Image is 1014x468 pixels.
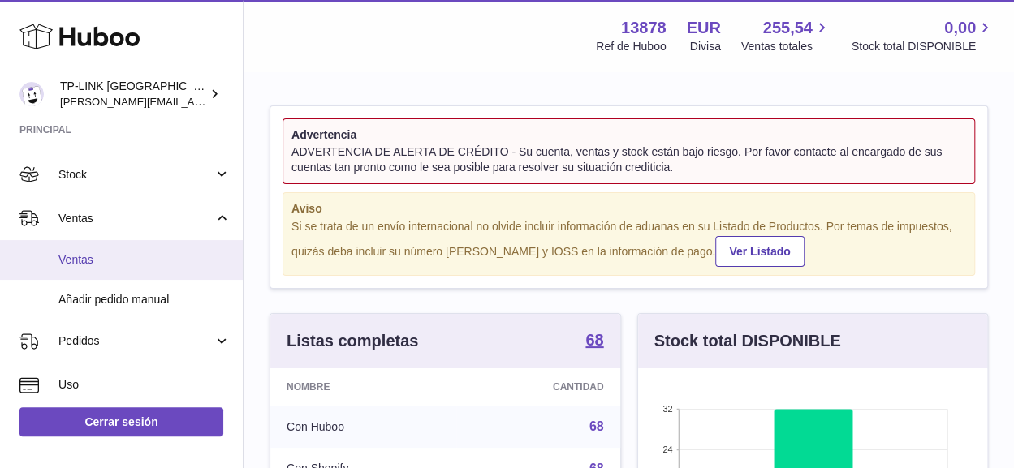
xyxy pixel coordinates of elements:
[662,404,672,414] text: 32
[589,419,604,433] a: 68
[270,368,456,406] th: Nombre
[58,377,231,393] span: Uso
[944,17,976,39] span: 0,00
[58,252,231,268] span: Ventas
[58,333,214,349] span: Pedidos
[60,95,326,108] span: [PERSON_NAME][EMAIL_ADDRESS][DOMAIN_NAME]
[741,17,831,54] a: 255,54 Ventas totales
[690,39,721,54] div: Divisa
[291,144,966,175] div: ADVERTENCIA DE ALERTA DE CRÉDITO - Su cuenta, ventas y stock están bajo riesgo. Por favor contact...
[291,127,966,143] strong: Advertencia
[19,407,223,436] a: Cerrar sesión
[60,79,206,109] div: TP-LINK [GEOGRAPHIC_DATA], SOCIEDAD LIMITADA
[58,167,214,182] span: Stock
[654,330,841,352] h3: Stock total DISPONIBLE
[596,39,666,54] div: Ref de Huboo
[662,444,672,454] text: 24
[270,406,456,448] td: Con Huboo
[741,39,831,54] span: Ventas totales
[58,211,214,226] span: Ventas
[58,292,231,307] span: Añadir pedido manual
[852,39,995,54] span: Stock total DISPONIBLE
[585,332,603,348] strong: 68
[585,332,603,351] a: 68
[456,368,620,406] th: Cantidad
[715,236,804,267] a: Ver Listado
[621,17,667,39] strong: 13878
[852,17,995,54] a: 0,00 Stock total DISPONIBLE
[291,201,966,217] strong: Aviso
[763,17,813,39] span: 255,54
[287,330,418,352] h3: Listas completas
[687,17,721,39] strong: EUR
[19,82,44,106] img: celia.yan@tp-link.com
[291,219,966,268] div: Si se trata de un envío internacional no olvide incluir información de aduanas en su Listado de P...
